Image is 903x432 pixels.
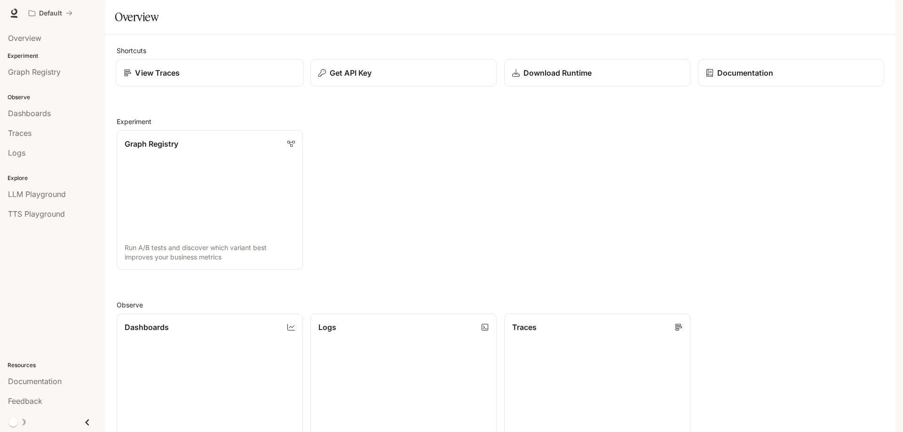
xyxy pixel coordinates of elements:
p: Graph Registry [125,138,178,149]
a: Documentation [698,59,884,86]
p: Logs [318,322,336,333]
p: View Traces [135,67,180,79]
a: Graph RegistryRun A/B tests and discover which variant best improves your business metrics [117,130,303,270]
h1: Overview [115,8,158,26]
h2: Observe [117,300,884,310]
p: Documentation [717,67,773,79]
h2: Experiment [117,117,884,126]
p: Get API Key [330,67,372,79]
button: Get API Key [310,59,497,86]
a: View Traces [116,59,304,87]
a: Download Runtime [504,59,690,86]
p: Default [39,9,62,17]
p: Download Runtime [523,67,592,79]
h2: Shortcuts [117,46,884,55]
button: All workspaces [24,4,77,23]
p: Traces [512,322,537,333]
p: Run A/B tests and discover which variant best improves your business metrics [125,243,295,262]
p: Dashboards [125,322,169,333]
